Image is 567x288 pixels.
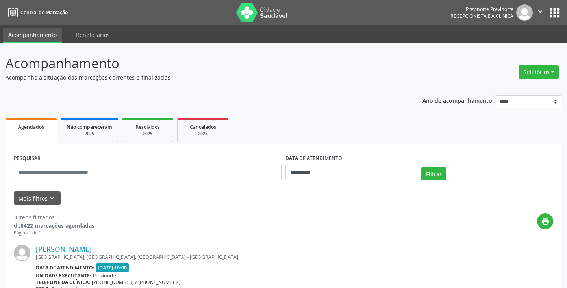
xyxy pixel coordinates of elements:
button:  [533,4,548,21]
a: Beneficiários [70,28,115,42]
div: Previnorte Previnorte [450,6,513,13]
span: Cancelados [190,124,216,130]
button: Mais filtroskeyboard_arrow_down [14,191,61,205]
b: Unidade executante: [36,272,91,279]
img: img [14,245,30,261]
div: 2025 [128,131,167,137]
button: Filtrar [421,167,446,180]
img: img [516,4,533,21]
p: Acompanhamento [6,54,395,73]
b: Telefone da clínica: [36,279,90,286]
span: Previnorte [93,272,116,279]
button: print [537,213,553,229]
div: 2025 [67,131,112,137]
label: DATA DE ATENDIMENTO [285,152,342,165]
b: Data de atendimento: [36,264,94,271]
a: Central de Marcação [6,6,68,19]
div: [GEOGRAPHIC_DATA], [GEOGRAPHIC_DATA], [GEOGRAPHIC_DATA] - [GEOGRAPHIC_DATA] [36,254,435,260]
a: Acompanhamento [3,28,62,43]
span: Recepcionista da clínica [450,13,513,19]
i: keyboard_arrow_down [48,194,56,203]
p: Acompanhe a situação das marcações correntes e finalizadas [6,73,395,82]
div: 3 itens filtrados [14,213,94,221]
button: Relatórios [519,65,559,79]
span: [DATE] 10:00 [96,263,129,272]
label: PESQUISAR [14,152,41,165]
span: Não compareceram [67,124,112,130]
p: Ano de acompanhamento [422,95,492,105]
i: print [541,217,550,226]
div: de [14,221,94,230]
div: 2025 [183,131,222,137]
button: apps [548,6,561,20]
strong: 8422 marcações agendadas [20,222,94,229]
span: [PHONE_NUMBER] / [PHONE_NUMBER] [92,279,180,286]
div: Página 1 de 1 [14,230,94,236]
span: Resolvidos [135,124,160,130]
a: [PERSON_NAME] [36,245,92,253]
span: Central de Marcação [20,9,68,16]
i:  [536,7,545,16]
span: Agendados [18,124,44,130]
